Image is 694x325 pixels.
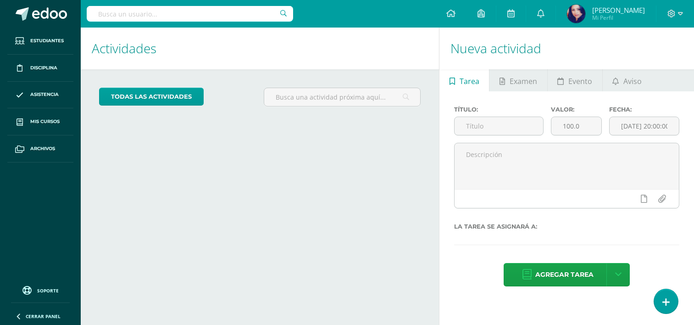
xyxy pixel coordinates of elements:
[7,135,73,162] a: Archivos
[92,28,428,69] h1: Actividades
[551,117,601,135] input: Puntos máximos
[568,70,592,92] span: Evento
[7,108,73,135] a: Mis cursos
[551,106,602,113] label: Valor:
[7,82,73,109] a: Asistencia
[30,145,55,152] span: Archivos
[489,69,547,91] a: Examen
[26,313,61,319] span: Cerrar panel
[99,88,204,106] a: todas las Actividades
[567,5,585,23] img: 07244a1671338f8129d0a23ffc39d782.png
[535,263,594,286] span: Agregar tarea
[7,55,73,82] a: Disciplina
[30,64,57,72] span: Disciplina
[7,28,73,55] a: Estudiantes
[450,28,683,69] h1: Nueva actividad
[30,118,60,125] span: Mis cursos
[30,91,59,98] span: Asistencia
[454,106,544,113] label: Título:
[609,106,679,113] label: Fecha:
[439,69,489,91] a: Tarea
[548,69,602,91] a: Evento
[592,6,645,15] span: [PERSON_NAME]
[510,70,537,92] span: Examen
[30,37,64,45] span: Estudiantes
[264,88,421,106] input: Busca una actividad próxima aquí...
[610,117,679,135] input: Fecha de entrega
[87,6,293,22] input: Busca un usuario...
[454,223,679,230] label: La tarea se asignará a:
[11,284,70,296] a: Soporte
[37,287,59,294] span: Soporte
[592,14,645,22] span: Mi Perfil
[603,69,652,91] a: Aviso
[623,70,642,92] span: Aviso
[460,70,479,92] span: Tarea
[455,117,543,135] input: Título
